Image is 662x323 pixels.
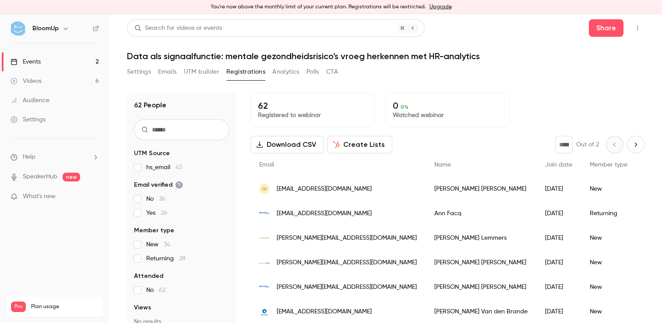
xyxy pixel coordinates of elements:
[23,153,35,162] span: Help
[277,234,417,243] span: [PERSON_NAME][EMAIL_ADDRESS][DOMAIN_NAME]
[164,241,170,248] span: 34
[536,177,581,201] div: [DATE]
[159,287,165,293] span: 62
[146,209,167,217] span: Yes
[134,272,163,280] span: Attended
[134,100,166,110] h1: 62 People
[11,77,42,85] div: Videos
[306,65,319,79] button: Polls
[31,303,99,310] span: Plan usage
[627,136,644,153] button: Next page
[259,208,270,219] img: securex.be
[127,65,151,79] button: Settings
[11,21,25,35] img: BloomUp
[23,172,57,181] a: SpeakerHub
[401,104,408,110] span: 0 %
[277,307,372,316] span: [EMAIL_ADDRESS][DOMAIN_NAME]
[581,250,636,275] div: New
[32,24,59,33] h6: BloomUp
[11,153,99,162] li: help-dropdown-opener
[250,136,324,153] button: Download CSV
[176,164,183,170] span: 45
[393,100,502,111] p: 0
[146,254,186,263] span: Returning
[426,250,536,275] div: [PERSON_NAME] [PERSON_NAME]
[63,173,80,181] span: new
[88,193,99,201] iframe: Noticeable Trigger
[184,65,219,79] button: UTM builder
[581,275,636,299] div: New
[134,149,170,158] span: UTM Source
[134,303,151,312] span: Views
[11,115,46,124] div: Settings
[581,201,636,226] div: Returning
[262,185,267,193] span: IV
[127,51,644,61] h1: Data als signaalfunctie: mentale gezondheidsrisico’s vroeg herkennen met HR-analytics
[146,163,183,172] span: hs_email
[277,209,372,218] span: [EMAIL_ADDRESS][DOMAIN_NAME]
[161,210,167,216] span: 26
[272,65,299,79] button: Analytics
[426,177,536,201] div: [PERSON_NAME] [PERSON_NAME]
[536,201,581,226] div: [DATE]
[581,226,636,250] div: New
[23,192,56,201] span: What's new
[277,185,372,194] span: [EMAIL_ADDRESS][DOMAIN_NAME]
[326,65,338,79] button: CTA
[159,196,165,202] span: 36
[258,100,367,111] p: 62
[536,250,581,275] div: [DATE]
[179,256,186,262] span: 28
[11,302,26,312] span: Pro
[536,226,581,250] div: [DATE]
[426,275,536,299] div: [PERSON_NAME] [PERSON_NAME]
[589,19,623,37] button: Share
[259,306,270,317] img: pulso-group.com
[146,195,165,203] span: No
[146,286,165,295] span: No
[426,201,536,226] div: Ann Facq
[134,24,222,33] div: Search for videos or events
[158,65,176,79] button: Emails
[134,181,183,189] span: Email verified
[259,257,270,268] img: montisoro.com
[590,162,627,168] span: Member type
[11,96,49,105] div: Audience
[11,57,41,66] div: Events
[426,226,536,250] div: [PERSON_NAME] Lemmers
[393,111,502,120] p: Watched webinar
[545,162,572,168] span: Join date
[146,240,170,249] span: New
[327,136,392,153] button: Create Lists
[430,4,452,11] a: Upgrade
[259,282,270,292] img: securex.be
[277,283,417,292] span: [PERSON_NAME][EMAIL_ADDRESS][DOMAIN_NAME]
[134,226,174,235] span: Member type
[259,162,274,168] span: Email
[576,140,599,149] p: Out of 2
[258,111,367,120] p: Registered to webinar
[259,237,270,239] img: lesstress.biz
[226,65,265,79] button: Registrations
[581,177,636,201] div: New
[536,275,581,299] div: [DATE]
[434,162,451,168] span: Name
[277,258,417,267] span: [PERSON_NAME][EMAIL_ADDRESS][DOMAIN_NAME]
